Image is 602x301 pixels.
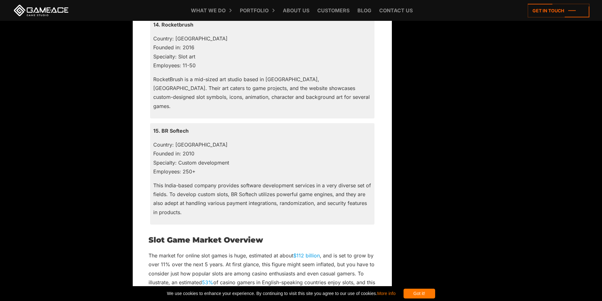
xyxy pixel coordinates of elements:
p: Country: [GEOGRAPHIC_DATA] Founded in: 2010 Specialty: Custom development Employees: 250+ [153,140,371,176]
p: This India-based company provides software development services in a very diverse set of fields. ... [153,181,371,217]
span: We use cookies to enhance your experience. By continuing to visit this site you agree to our use ... [167,289,395,298]
p: The market for online slot games is huge, estimated at about , and is set to grow by over 11% ove... [149,251,376,296]
p: 15. BR Softech [153,126,371,135]
h2: Slot Game Market Overview [149,236,376,244]
a: 53% [202,279,213,286]
p: Country: [GEOGRAPHIC_DATA] Founded in: 2016 Specialty: Slot art Employees: 11-50 [153,34,371,70]
p: RocketBrush is a mid-sized art studio based in [GEOGRAPHIC_DATA], [GEOGRAPHIC_DATA]. Their art ca... [153,75,371,111]
a: Get in touch [528,4,589,17]
div: Got it! [404,289,435,298]
a: More info [377,291,395,296]
p: 14. Rocketbrush [153,20,371,29]
a: $112 billion [293,252,320,259]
